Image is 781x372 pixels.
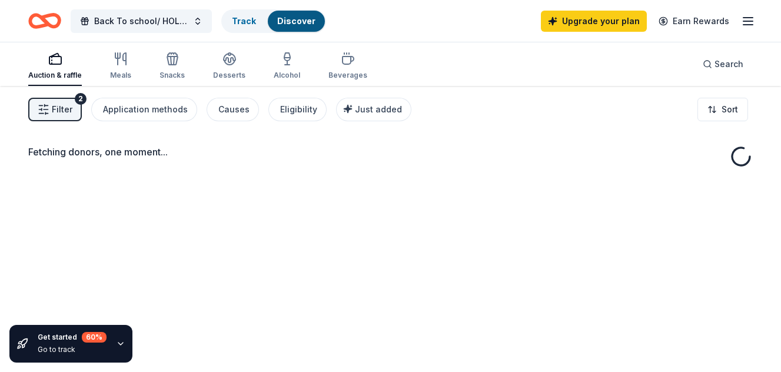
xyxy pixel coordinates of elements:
a: Home [28,7,61,35]
div: Causes [218,102,250,117]
button: Alcohol [274,47,300,86]
div: Fetching donors, one moment... [28,145,753,159]
button: Snacks [159,47,185,86]
div: Desserts [213,71,245,80]
div: Snacks [159,71,185,80]
div: Get started [38,332,107,343]
button: Filter2 [28,98,82,121]
button: Causes [207,98,259,121]
div: Auction & raffle [28,71,82,80]
span: Just added [355,104,402,114]
span: Back To school/ HOLIDAYS [94,14,188,28]
a: Discover [277,16,315,26]
button: Meals [110,47,131,86]
button: Application methods [91,98,197,121]
div: 60 % [82,332,107,343]
div: Go to track [38,345,107,354]
a: Upgrade your plan [541,11,647,32]
button: TrackDiscover [221,9,326,33]
button: Beverages [328,47,367,86]
span: Filter [52,102,72,117]
button: Desserts [213,47,245,86]
button: Eligibility [268,98,327,121]
span: Search [714,57,743,71]
button: Sort [697,98,748,121]
div: Eligibility [280,102,317,117]
a: Track [232,16,256,26]
a: Earn Rewards [652,11,736,32]
button: Just added [336,98,411,121]
span: Sort [722,102,738,117]
div: Alcohol [274,71,300,80]
div: Meals [110,71,131,80]
div: Application methods [103,102,188,117]
button: Back To school/ HOLIDAYS [71,9,212,33]
button: Search [693,52,753,76]
div: Beverages [328,71,367,80]
button: Auction & raffle [28,47,82,86]
div: 2 [75,93,87,105]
